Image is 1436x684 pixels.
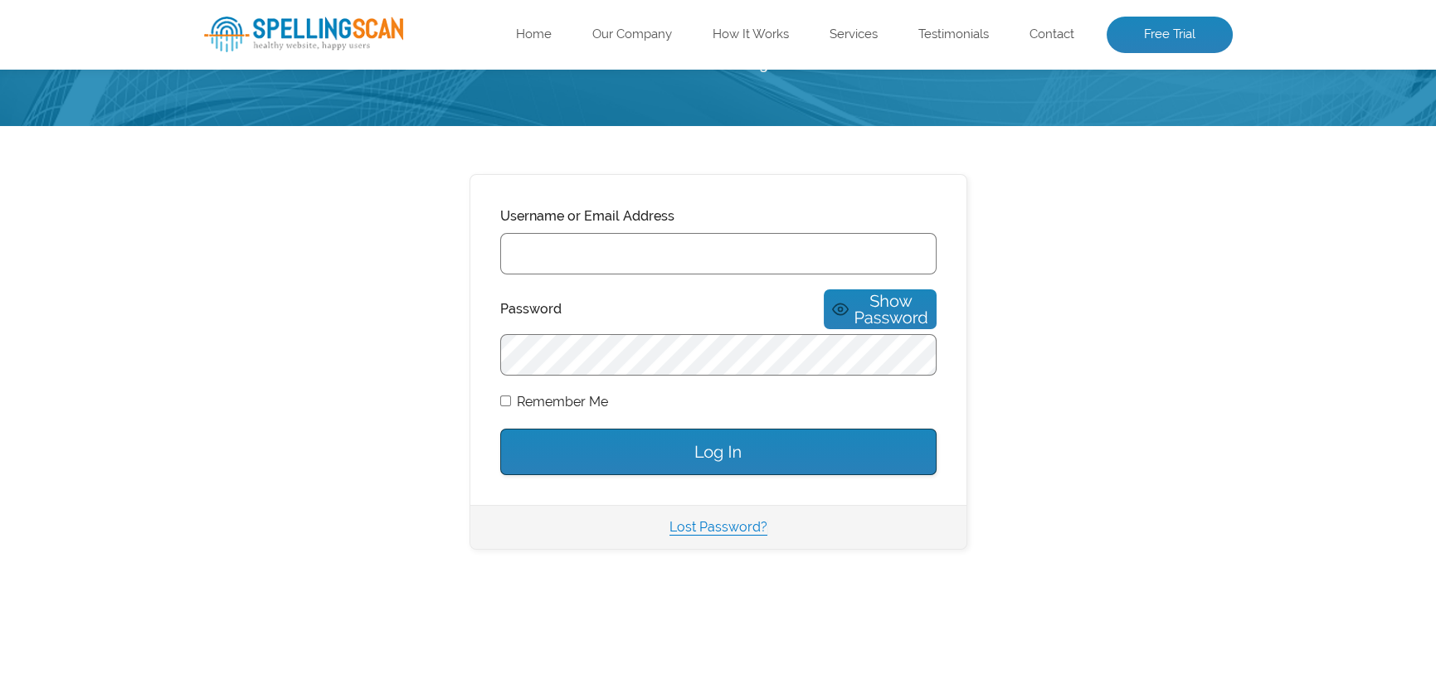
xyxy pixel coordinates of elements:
[500,429,937,475] input: Log In
[830,27,878,43] a: Services
[500,298,820,321] label: Password
[918,27,989,43] a: Testimonials
[500,391,608,414] label: Remember Me
[516,27,552,43] a: Home
[854,293,927,326] span: Show Password
[500,205,937,228] label: Username or Email Address
[713,27,789,43] a: How It Works
[592,27,672,43] a: Our Company
[1107,17,1233,53] a: Free Trial
[204,17,403,52] img: spellingScan
[669,519,767,535] a: Lost Password?
[500,395,511,406] input: Remember Me
[824,289,936,329] button: Show Password
[1030,27,1074,43] a: Contact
